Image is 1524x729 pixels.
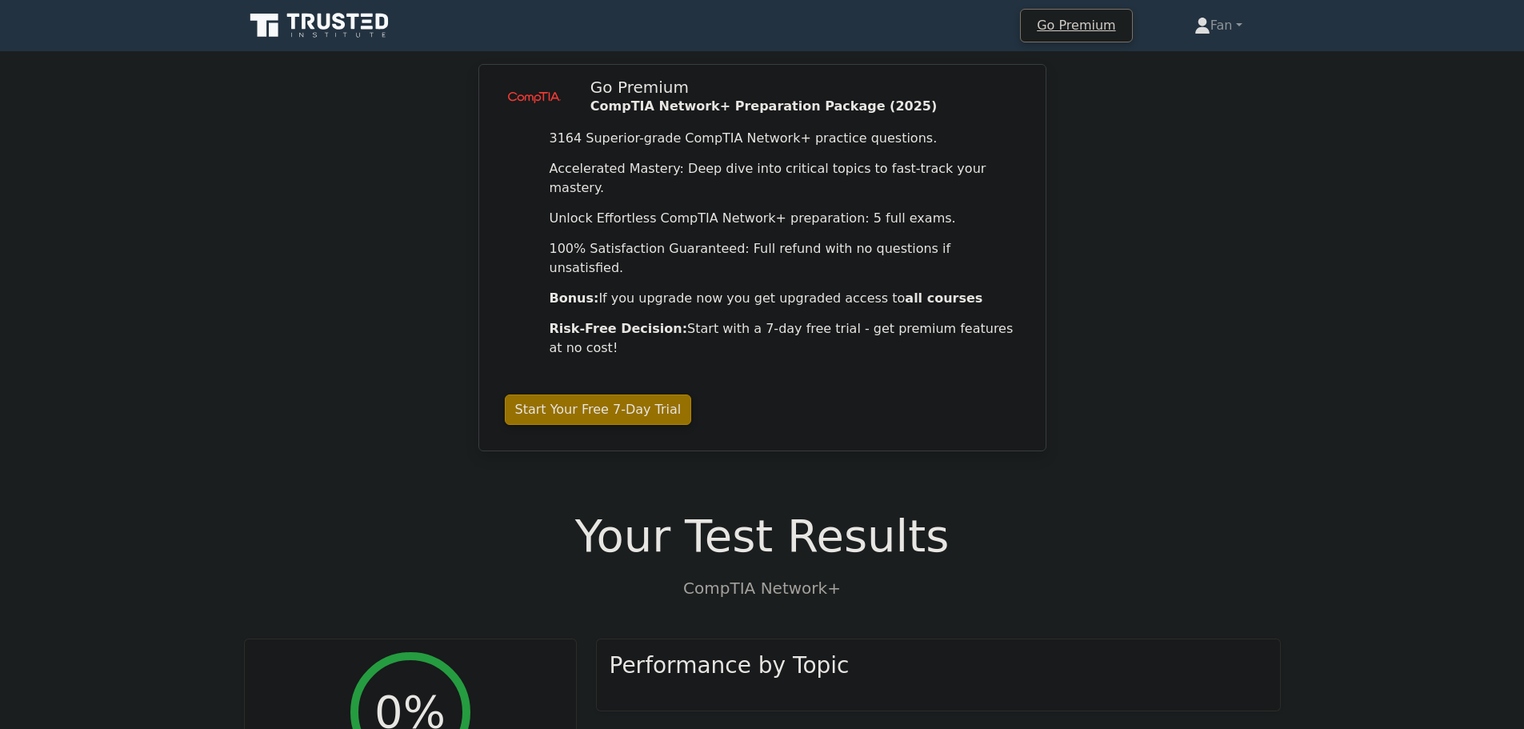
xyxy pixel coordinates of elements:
a: Start Your Free 7-Day Trial [505,395,692,425]
p: CompTIA Network+ [244,576,1281,600]
a: Fan [1156,10,1281,42]
a: Go Premium [1027,14,1125,36]
h1: Your Test Results [244,509,1281,563]
h3: Performance by Topic [610,652,850,679]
